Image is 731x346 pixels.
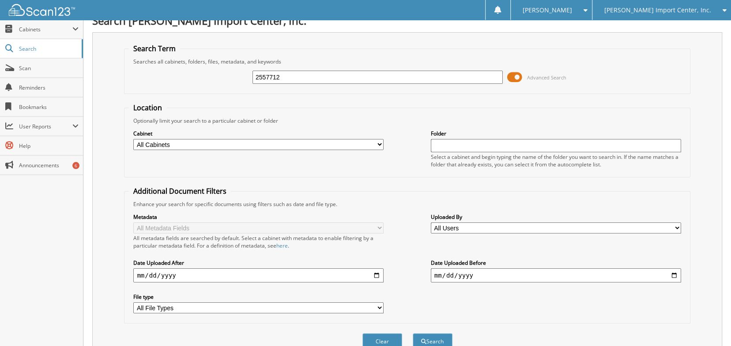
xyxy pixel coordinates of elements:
div: All metadata fields are searched by default. Select a cabinet with metadata to enable filtering b... [133,234,384,249]
div: Select a cabinet and begin typing the name of the folder you want to search in. If the name match... [431,153,681,168]
span: [PERSON_NAME] [522,8,572,13]
div: Optionally limit your search to a particular cabinet or folder [129,117,685,124]
legend: Search Term [129,44,180,53]
span: Help [19,142,79,150]
h1: Search [PERSON_NAME] Import Center, Inc. [92,13,722,28]
legend: Additional Document Filters [129,186,231,196]
span: Announcements [19,162,79,169]
div: Enhance your search for specific documents using filters such as date and file type. [129,200,685,208]
label: Date Uploaded After [133,259,384,267]
span: User Reports [19,123,72,130]
iframe: Chat Widget [687,304,731,346]
img: scan123-logo-white.svg [9,4,75,16]
label: Metadata [133,213,384,221]
input: start [133,268,384,282]
label: Folder [431,130,681,137]
label: Uploaded By [431,213,681,221]
span: Advanced Search [527,74,566,81]
a: here [276,242,288,249]
label: File type [133,293,384,301]
label: Date Uploaded Before [431,259,681,267]
input: end [431,268,681,282]
legend: Location [129,103,166,113]
span: [PERSON_NAME] Import Center, Inc. [604,8,711,13]
span: Scan [19,64,79,72]
div: 6 [72,162,79,169]
span: Reminders [19,84,79,91]
label: Cabinet [133,130,384,137]
span: Bookmarks [19,103,79,111]
span: Cabinets [19,26,72,33]
div: Searches all cabinets, folders, files, metadata, and keywords [129,58,685,65]
span: Search [19,45,77,53]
